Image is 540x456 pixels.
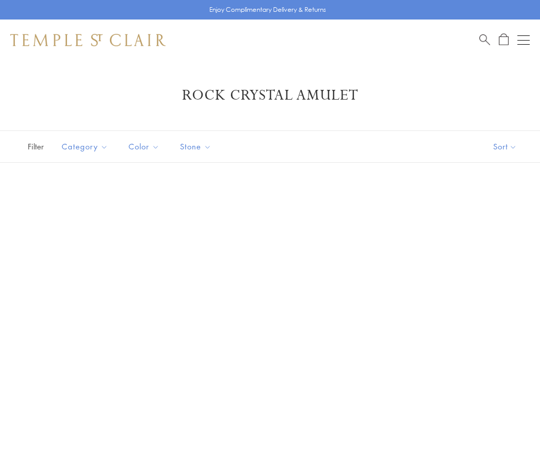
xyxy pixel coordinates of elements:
[175,140,219,153] span: Stone
[26,86,514,105] h1: Rock Crystal Amulet
[470,131,540,162] button: Show sort by
[123,140,167,153] span: Color
[57,140,116,153] span: Category
[121,135,167,158] button: Color
[517,34,530,46] button: Open navigation
[209,5,326,15] p: Enjoy Complimentary Delivery & Returns
[10,34,166,46] img: Temple St. Clair
[479,33,490,46] a: Search
[54,135,116,158] button: Category
[499,33,509,46] a: Open Shopping Bag
[172,135,219,158] button: Stone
